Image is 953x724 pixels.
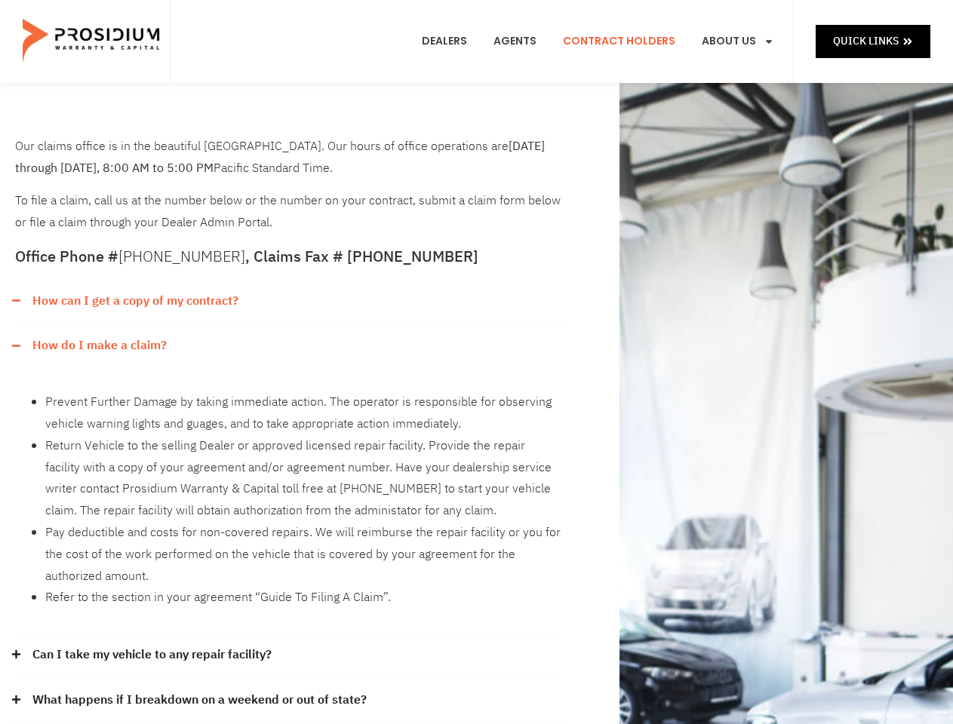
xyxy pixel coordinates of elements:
[552,14,687,69] a: Contract Holders
[833,32,899,51] span: Quick Links
[690,14,785,69] a: About Us
[15,136,563,179] p: Our claims office is in the beautiful [GEOGRAPHIC_DATA]. Our hours of office operations are Pacif...
[15,279,563,324] div: How can I get a copy of my contract?
[410,14,478,69] a: Dealers
[482,14,548,69] a: Agents
[45,522,563,587] li: Pay deductible and costs for non-covered repairs. We will reimburse the repair facility or you fo...
[45,435,563,522] li: Return Vehicle to the selling Dealer or approved licensed repair facility. Provide the repair fac...
[15,136,563,234] div: To file a claim, call us at the number below or the number on your contract, submit a claim form ...
[32,290,238,312] a: How can I get a copy of my contract?
[816,25,930,57] a: Quick Links
[118,245,245,268] a: [PHONE_NUMBER]
[410,14,785,69] nav: Menu
[15,137,545,177] b: [DATE] through [DATE], 8:00 AM to 5:00 PM
[15,249,563,264] h5: Office Phone # , Claims Fax # [PHONE_NUMBER]
[15,323,563,324] div: How can I get a copy of my contract?
[45,391,563,435] li: Prevent Further Damage by taking immediate action. The operator is responsible for observing vehi...
[32,335,167,357] a: How do I make a claim?
[32,689,367,711] a: What happens if I breakdown on a weekend or out of state?
[15,678,563,723] div: What happens if I breakdown on a weekend or out of state?
[15,324,563,368] div: How do I make a claim?
[15,633,563,678] div: Can I take my vehicle to any repair facility?
[45,587,563,609] li: Refer to the section in your agreement “Guide To Filing A Claim”.
[15,368,563,633] div: How do I make a claim?
[32,644,272,666] a: Can I take my vehicle to any repair facility?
